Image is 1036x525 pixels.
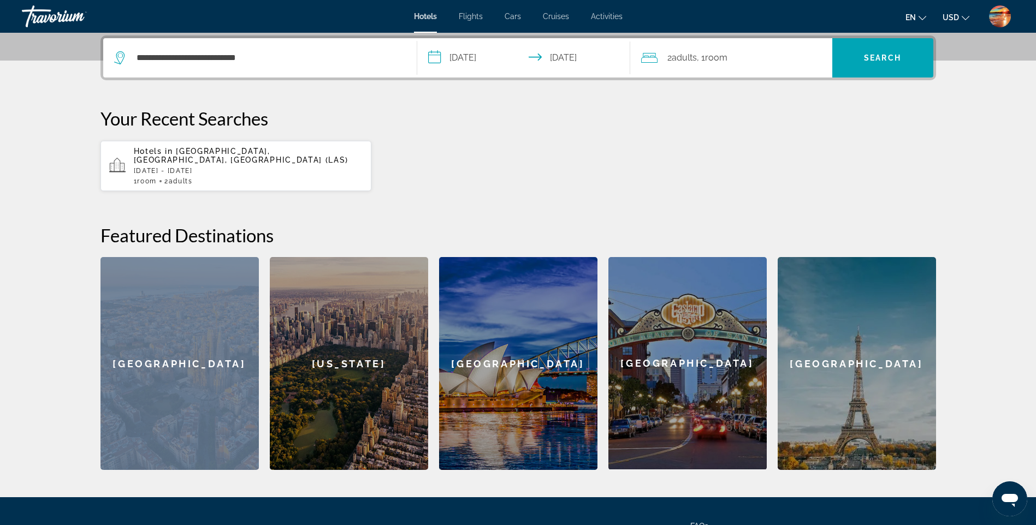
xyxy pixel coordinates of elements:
span: Hotels in [134,147,173,156]
span: , 1 [697,50,727,65]
div: [GEOGRAPHIC_DATA] [100,257,259,470]
div: Search widget [103,38,933,77]
div: [GEOGRAPHIC_DATA] [778,257,936,470]
div: [GEOGRAPHIC_DATA] [608,257,767,469]
a: Flights [459,12,483,21]
span: Adults [672,52,697,63]
button: Travelers: 2 adults, 0 children [630,38,832,77]
span: Room [705,52,727,63]
a: Hotels [414,12,437,21]
div: [GEOGRAPHIC_DATA] [439,257,597,470]
span: Room [137,177,157,185]
button: Hotels in [GEOGRAPHIC_DATA], [GEOGRAPHIC_DATA], [GEOGRAPHIC_DATA] (LAS)[DATE] - [DATE]1Room2Adults [100,140,372,192]
a: Activities [591,12,623,21]
span: USD [943,13,959,22]
h2: Featured Destinations [100,224,936,246]
div: [US_STATE] [270,257,428,470]
button: User Menu [986,5,1014,28]
a: Cars [505,12,521,21]
button: Select check in and out date [417,38,630,77]
button: Change currency [943,9,969,25]
input: Search hotel destination [135,50,400,66]
span: 1 [134,177,157,185]
iframe: Button to launch messaging window [992,481,1027,516]
span: [GEOGRAPHIC_DATA], [GEOGRAPHIC_DATA], [GEOGRAPHIC_DATA] (LAS) [134,147,349,164]
a: Cruises [543,12,569,21]
span: Search [864,53,901,62]
span: Adults [169,177,193,185]
a: Paris[GEOGRAPHIC_DATA] [778,257,936,470]
a: San Diego[GEOGRAPHIC_DATA] [608,257,767,470]
a: Sydney[GEOGRAPHIC_DATA] [439,257,597,470]
span: 2 [164,177,193,185]
span: en [905,13,916,22]
button: Search [832,38,933,77]
span: 2 [667,50,697,65]
button: Change language [905,9,926,25]
a: Travorium [22,2,131,31]
img: User image [989,5,1011,27]
p: [DATE] - [DATE] [134,167,363,175]
p: Your Recent Searches [100,108,936,129]
a: New York[US_STATE] [270,257,428,470]
a: Barcelona[GEOGRAPHIC_DATA] [100,257,259,470]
